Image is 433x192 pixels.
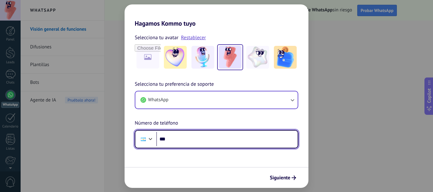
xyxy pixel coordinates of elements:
[135,91,298,108] button: WhatsApp
[148,97,168,103] span: WhatsApp
[267,172,299,183] button: Siguiente
[246,46,269,69] img: -4.jpeg
[164,46,187,69] img: -1.jpeg
[274,46,297,69] img: -5.jpeg
[219,46,242,69] img: -3.jpeg
[181,34,206,41] a: Restablecer
[125,4,308,27] h2: Hagamos Kommo tuyo
[191,46,214,69] img: -2.jpeg
[135,80,214,89] span: Selecciona tu preferencia de soporte
[135,119,178,127] span: Número de teléfono
[135,34,178,42] span: Selecciona tu avatar
[137,133,149,146] div: Argentina: + 54
[270,176,290,180] span: Siguiente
